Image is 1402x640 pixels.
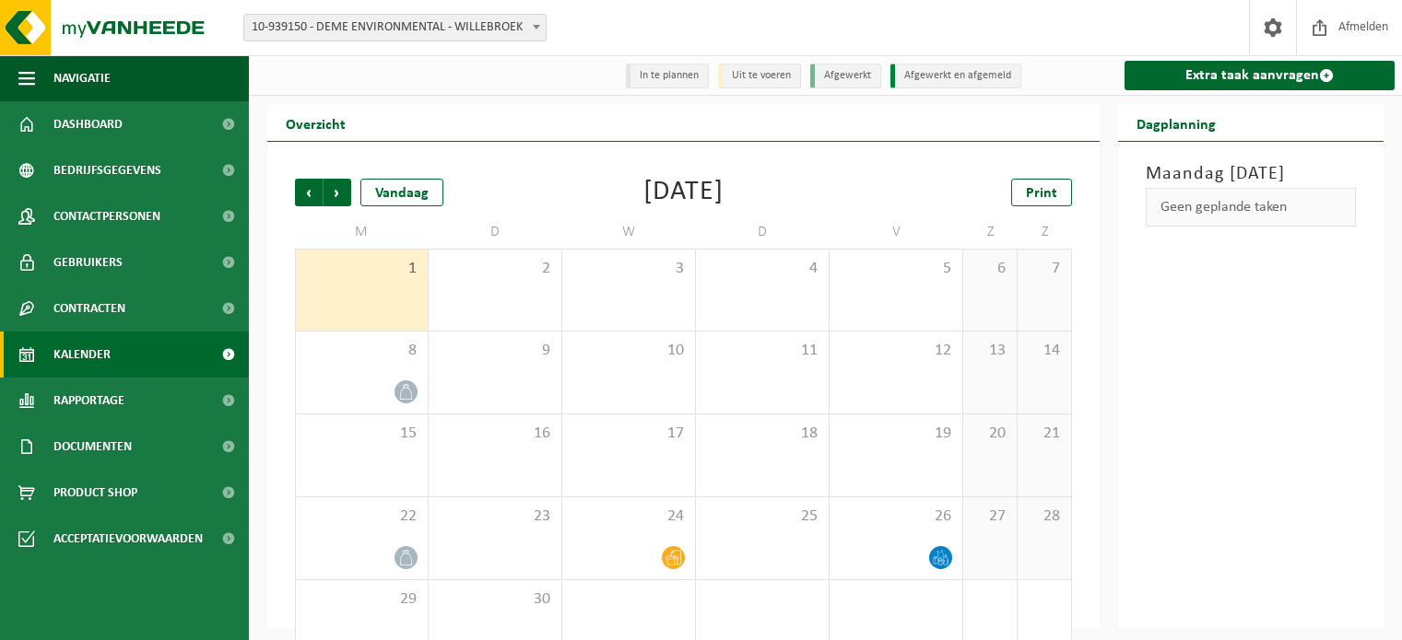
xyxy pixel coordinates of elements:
span: Navigatie [53,55,111,101]
span: 26 [839,506,953,527]
a: Extra taak aanvragen [1125,61,1395,90]
span: Dashboard [53,101,123,147]
span: Kalender [53,332,111,378]
td: V [830,215,963,249]
span: 29 [305,589,418,610]
li: Afgewerkt en afgemeld [890,64,1021,88]
span: 21 [1027,424,1062,444]
span: 10 [571,341,686,361]
li: Uit te voeren [718,64,801,88]
span: 22 [305,506,418,527]
span: 23 [438,506,552,527]
span: 25 [705,506,819,527]
div: [DATE] [643,179,724,206]
span: 2 [438,259,552,279]
span: 13 [972,341,1007,361]
span: 30 [438,589,552,610]
span: 19 [839,424,953,444]
li: In te plannen [626,64,709,88]
span: Acceptatievoorwaarden [53,516,203,562]
h2: Dagplanning [1118,105,1234,141]
span: 20 [972,424,1007,444]
span: Bedrijfsgegevens [53,147,161,193]
span: 18 [705,424,819,444]
span: Print [1026,186,1057,201]
div: Vandaag [360,179,443,206]
div: Geen geplande taken [1146,188,1356,227]
td: Z [963,215,1018,249]
span: 4 [705,259,819,279]
span: Volgende [324,179,351,206]
li: Afgewerkt [810,64,881,88]
span: 9 [438,341,552,361]
span: Rapportage [53,378,124,424]
span: 6 [972,259,1007,279]
td: D [696,215,830,249]
span: Gebruikers [53,239,123,285]
h3: Maandag [DATE] [1146,160,1356,188]
span: 24 [571,506,686,527]
span: 12 [839,341,953,361]
span: 1 [305,259,418,279]
td: Z [1018,215,1072,249]
span: 27 [972,506,1007,527]
span: 10-939150 - DEME ENVIRONMENTAL - WILLEBROEK [243,14,547,41]
td: M [295,215,429,249]
span: 8 [305,341,418,361]
span: Contracten [53,285,125,332]
span: 7 [1027,259,1062,279]
h2: Overzicht [267,105,364,141]
span: 14 [1027,341,1062,361]
span: Contactpersonen [53,193,160,239]
span: 11 [705,341,819,361]
span: Product Shop [53,470,137,516]
span: 10-939150 - DEME ENVIRONMENTAL - WILLEBROEK [244,15,546,41]
span: 28 [1027,506,1062,527]
span: 16 [438,424,552,444]
td: D [429,215,562,249]
td: W [562,215,696,249]
span: Documenten [53,424,132,470]
span: 5 [839,259,953,279]
span: 3 [571,259,686,279]
span: 17 [571,424,686,444]
a: Print [1011,179,1072,206]
span: Vorige [295,179,323,206]
span: 15 [305,424,418,444]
